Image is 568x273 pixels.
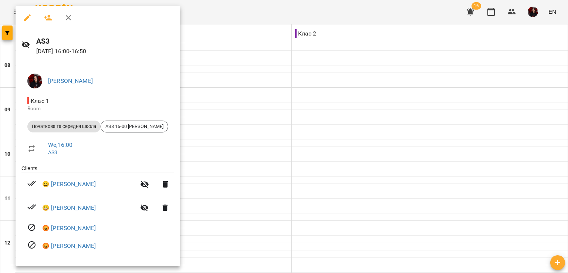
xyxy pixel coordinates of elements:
ul: Clients [21,165,174,257]
div: AS3 16-00 [PERSON_NAME] [101,121,168,132]
a: 😡 [PERSON_NAME] [42,242,96,250]
a: 😀 [PERSON_NAME] [42,203,96,212]
a: [PERSON_NAME] [48,77,93,84]
svg: Paid [27,179,36,188]
span: Початкова та середня школа [27,123,101,130]
a: 😡 [PERSON_NAME] [42,224,96,233]
a: 😀 [PERSON_NAME] [42,180,96,189]
img: 11eefa85f2c1bcf485bdfce11c545767.jpg [27,74,42,88]
h6: AS3 [36,36,174,47]
svg: Visit canceled [27,240,36,249]
span: AS3 16-00 [PERSON_NAME] [101,123,168,130]
p: [DATE] 16:00 - 16:50 [36,47,174,56]
svg: Paid [27,202,36,211]
span: - Клас 1 [27,97,51,104]
p: Room [27,105,168,112]
a: AS3 [48,149,57,155]
svg: Visit canceled [27,223,36,232]
a: We , 16:00 [48,141,72,148]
